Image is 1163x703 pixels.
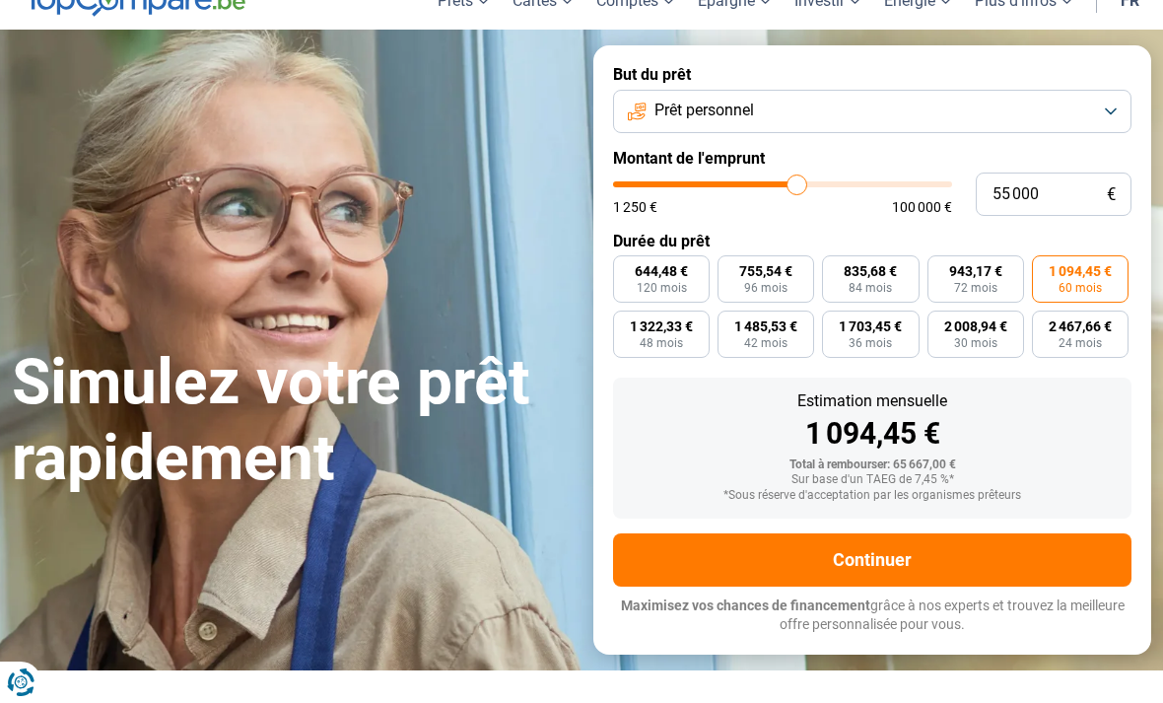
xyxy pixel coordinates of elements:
[654,100,754,121] span: Prêt personnel
[630,319,693,333] span: 1 322,33 €
[954,282,997,294] span: 72 mois
[739,264,792,278] span: 755,54 €
[621,598,870,613] span: Maximisez vos chances de financement
[734,319,797,333] span: 1 485,53 €
[839,319,902,333] span: 1 703,45 €
[1049,319,1112,333] span: 2 467,66 €
[613,232,1131,250] label: Durée du prêt
[744,337,787,349] span: 42 mois
[613,90,1131,133] button: Prêt personnel
[744,282,787,294] span: 96 mois
[629,458,1116,472] div: Total à rembourser: 65 667,00 €
[629,393,1116,409] div: Estimation mensuelle
[629,489,1116,503] div: *Sous réserve d'acceptation par les organismes prêteurs
[629,419,1116,449] div: 1 094,45 €
[849,282,892,294] span: 84 mois
[954,337,997,349] span: 30 mois
[637,282,687,294] span: 120 mois
[944,319,1007,333] span: 2 008,94 €
[613,597,1131,635] p: grâce à nos experts et trouvez la meilleure offre personnalisée pour vous.
[635,264,688,278] span: 644,48 €
[613,200,657,214] span: 1 250 €
[629,473,1116,487] div: Sur base d'un TAEG de 7,45 %*
[844,264,897,278] span: 835,68 €
[1107,186,1116,203] span: €
[613,65,1131,84] label: But du prêt
[12,345,570,497] h1: Simulez votre prêt rapidement
[949,264,1002,278] span: 943,17 €
[1049,264,1112,278] span: 1 094,45 €
[849,337,892,349] span: 36 mois
[613,533,1131,587] button: Continuer
[613,149,1131,168] label: Montant de l'emprunt
[1059,282,1102,294] span: 60 mois
[892,200,952,214] span: 100 000 €
[640,337,683,349] span: 48 mois
[1059,337,1102,349] span: 24 mois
